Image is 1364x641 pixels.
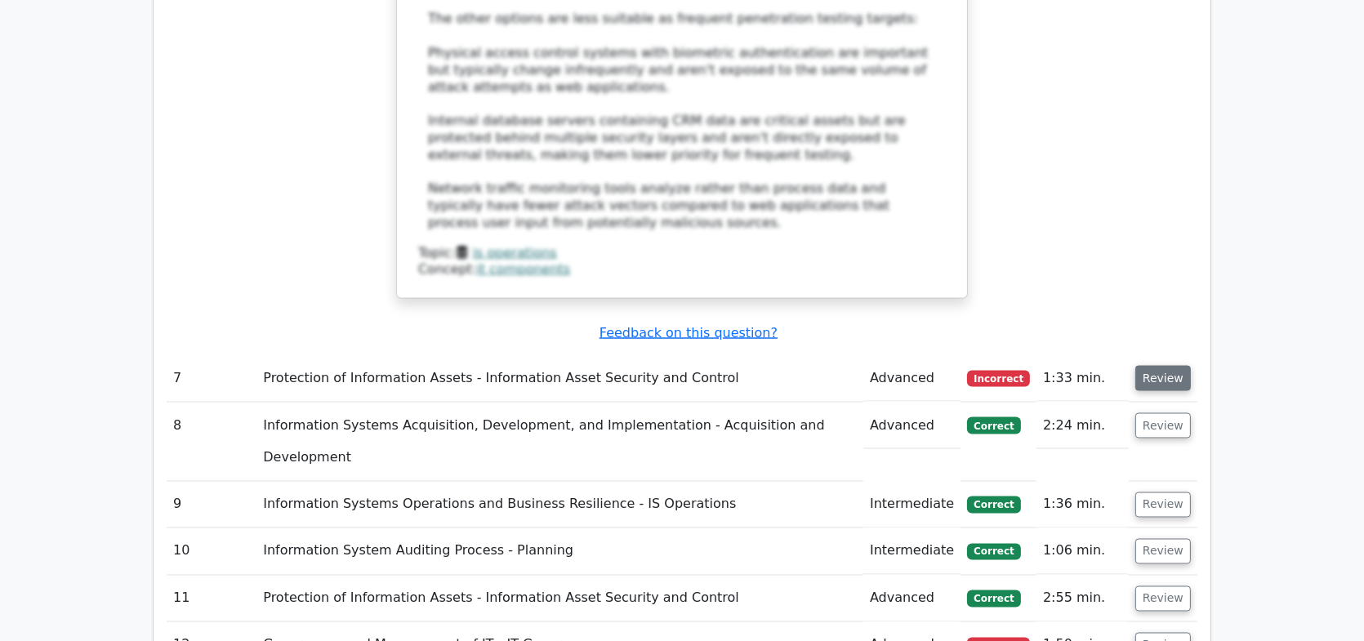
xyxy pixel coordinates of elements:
button: Review [1135,492,1191,518]
td: Information System Auditing Process - Planning [256,528,863,575]
a: it components [477,261,571,277]
td: 1:06 min. [1036,528,1129,575]
span: Correct [967,496,1020,513]
td: 9 [167,482,256,528]
span: Correct [967,590,1020,607]
a: is operations [473,245,557,260]
td: Information Systems Acquisition, Development, and Implementation - Acquisition and Development [256,403,863,482]
div: Concept: [418,261,946,278]
button: Review [1135,413,1191,438]
td: 7 [167,355,256,402]
span: Correct [967,544,1020,560]
td: 1:33 min. [1036,355,1129,402]
td: 2:24 min. [1036,403,1129,449]
td: 11 [167,576,256,622]
button: Review [1135,366,1191,391]
td: Intermediate [863,482,961,528]
button: Review [1135,539,1191,564]
td: 10 [167,528,256,575]
td: Advanced [863,355,961,402]
td: 2:55 min. [1036,576,1129,622]
td: 8 [167,403,256,482]
span: Incorrect [967,371,1030,387]
td: 1:36 min. [1036,482,1129,528]
td: Protection of Information Assets - Information Asset Security and Control [256,355,863,402]
td: Advanced [863,403,961,449]
a: Feedback on this question? [600,325,778,341]
span: Correct [967,417,1020,434]
td: Information Systems Operations and Business Resilience - IS Operations [256,482,863,528]
td: Intermediate [863,528,961,575]
div: Topic: [418,245,946,262]
td: Protection of Information Assets - Information Asset Security and Control [256,576,863,622]
button: Review [1135,586,1191,612]
td: Advanced [863,576,961,622]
